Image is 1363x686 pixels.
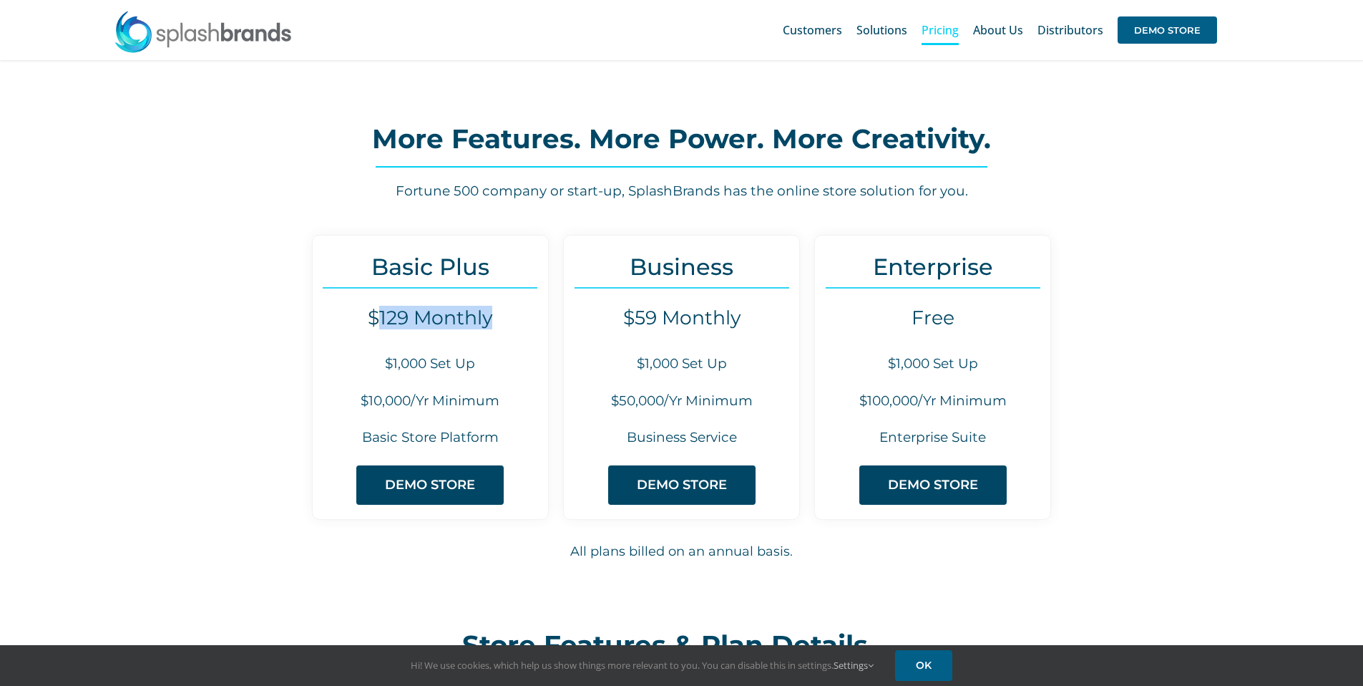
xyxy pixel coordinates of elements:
[922,24,959,36] span: Pricing
[180,182,1182,201] h6: Fortune 500 company or start-up, SplashBrands has the online store solution for you.
[637,478,727,493] span: DEMO STORE
[1037,24,1103,36] span: Distributors
[313,306,548,329] h4: $129 Monthly
[564,253,799,280] h3: Business
[181,542,1183,561] h6: All plans billed on an annual basis.
[411,659,874,672] span: Hi! We use cookies, which help us show things more relevant to you. You can disable this in setti...
[815,392,1050,411] h6: $100,000/Yr Minimum
[313,354,548,374] h6: $1,000 Set Up
[895,650,952,681] a: OK
[564,306,799,329] h4: $59 Monthly
[856,24,907,36] span: Solutions
[815,428,1050,448] h6: Enterprise Suite
[1118,16,1217,44] span: DEMO STORE
[313,428,548,448] h6: Basic Store Platform
[1118,7,1217,53] a: DEMO STORE
[114,10,293,53] img: SplashBrands.com Logo
[888,478,978,493] span: DEMO STORE
[1037,7,1103,53] a: Distributors
[815,253,1050,280] h3: Enterprise
[783,7,1217,53] nav: Main Menu Sticky
[783,7,842,53] a: Customers
[834,659,874,672] a: Settings
[462,631,902,660] h2: Store Features & Plan Details
[385,478,475,493] span: DEMO STORE
[564,428,799,448] h6: Business Service
[180,125,1182,153] h2: More Features. More Power. More Creativity.
[608,465,756,505] a: DEMO STORE
[564,392,799,411] h6: $50,000/Yr Minimum
[564,354,799,374] h6: $1,000 Set Up
[313,253,548,280] h3: Basic Plus
[815,354,1050,374] h6: $1,000 Set Up
[313,392,548,411] h6: $10,000/Yr Minimum
[356,465,504,505] a: DEMO STORE
[973,24,1023,36] span: About Us
[859,465,1007,505] a: DEMO STORE
[922,7,959,53] a: Pricing
[783,24,842,36] span: Customers
[815,306,1050,329] h4: Free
